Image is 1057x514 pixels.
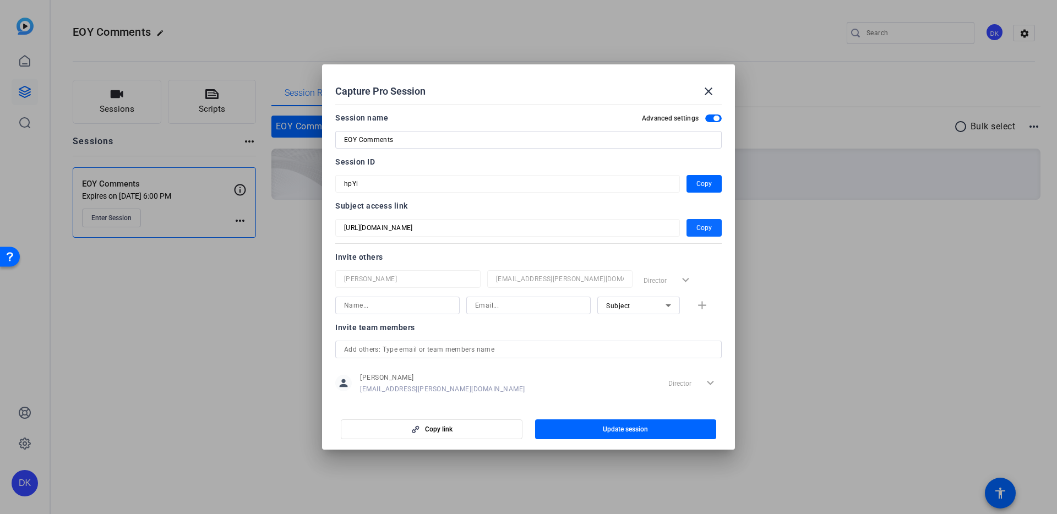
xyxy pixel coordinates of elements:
mat-icon: close [702,85,715,98]
h2: Advanced settings [642,114,699,123]
input: Enter Session Name [344,133,713,146]
input: Session OTP [344,221,671,234]
mat-icon: person [335,375,352,391]
span: Subject [606,302,630,310]
div: Subject access link [335,199,722,212]
span: Copy [696,221,712,234]
button: Copy [686,175,722,193]
span: [EMAIL_ADDRESS][PERSON_NAME][DOMAIN_NAME] [360,385,525,393]
button: Copy link [341,419,522,439]
button: Update session [535,419,717,439]
div: Session name [335,111,388,124]
div: Invite team members [335,321,722,334]
span: [PERSON_NAME] [360,373,525,382]
span: Copy link [425,425,453,434]
input: Add others: Type email or team members name [344,343,713,356]
input: Session OTP [344,177,671,190]
input: Email... [496,272,624,286]
div: Session ID [335,155,722,168]
span: Copy [696,177,712,190]
input: Name... [344,272,472,286]
span: Update session [603,425,648,434]
div: Capture Pro Session [335,78,722,105]
input: Name... [344,299,451,312]
div: Invite others [335,250,722,264]
button: Copy [686,219,722,237]
input: Email... [475,299,582,312]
